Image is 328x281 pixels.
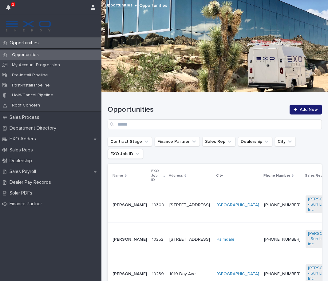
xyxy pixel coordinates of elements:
p: Sales Rep [305,172,323,179]
p: 1 [12,2,14,6]
a: [PHONE_NUMBER] [264,237,301,242]
p: 10239 [152,270,165,277]
p: City [216,172,223,179]
button: EXO Job ID [108,149,143,159]
input: Search [108,119,322,129]
p: My Account Progression [7,62,65,68]
a: [GEOGRAPHIC_DATA] [217,271,259,277]
p: 1019 Day Ave [169,271,212,277]
p: Post-Install Pipeline [7,83,55,88]
p: [STREET_ADDRESS] [169,203,212,208]
p: Hold/Cancel Pipeline [7,93,58,98]
p: Finance Partner [7,201,47,207]
a: Palmdale [217,237,235,242]
button: Dealership [238,137,272,147]
p: Roof Concern [7,103,45,108]
span: Add New [300,107,318,112]
p: Address [169,172,183,179]
p: 10252 [152,236,165,242]
button: Finance Partner [155,137,200,147]
p: Opportunities [139,2,167,8]
a: [GEOGRAPHIC_DATA] [217,203,259,208]
a: Opportunities [105,1,132,8]
h1: Opportunities [108,105,286,114]
p: Opportunities [7,52,44,58]
p: [PERSON_NAME] [113,271,147,277]
p: [PERSON_NAME] [113,237,147,242]
p: Department Directory [7,125,61,131]
p: [PERSON_NAME] [113,203,147,208]
p: Sales Payroll [7,169,41,175]
button: Contract Stage [108,137,152,147]
p: Pre-Install Pipeline [7,73,53,78]
img: FKS5r6ZBThi8E5hshIGi [5,20,52,32]
p: [STREET_ADDRESS] [169,237,212,242]
p: EXO Adders [7,136,41,142]
p: Opportunities [7,40,44,46]
div: 1 [6,4,14,15]
p: Dealership [7,158,37,164]
p: Name [113,172,123,179]
p: EXO Job ID [151,168,162,183]
button: City [275,137,296,147]
a: Add New [290,105,322,114]
p: 10300 [152,201,165,208]
button: Sales Rep [202,137,235,147]
a: [PHONE_NUMBER] [264,272,301,276]
p: Dealer Pay Records [7,179,56,185]
p: Sales Reps [7,147,38,153]
p: Sales Process [7,114,44,120]
p: Solar PDFs [7,190,37,196]
a: [PHONE_NUMBER] [264,203,301,207]
p: Phone Number [263,172,290,179]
